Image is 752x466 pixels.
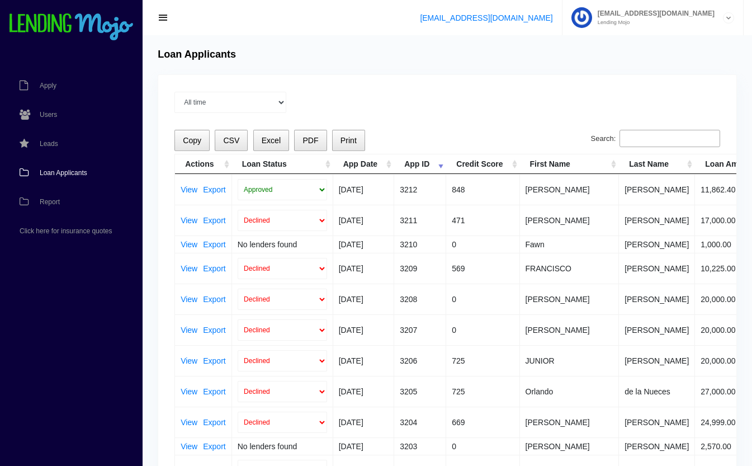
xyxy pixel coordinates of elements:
td: 569 [446,253,519,284]
span: Click here for insurance quotes [20,228,112,234]
span: Apply [40,82,56,89]
td: de la Nueces [619,376,695,407]
th: App ID: activate to sort column ascending [394,154,446,174]
td: [PERSON_NAME] [619,284,695,314]
td: [PERSON_NAME] [619,437,695,455]
th: Last Name: activate to sort column ascending [619,154,695,174]
a: View [181,186,197,194]
td: No lenders found [232,437,333,455]
td: 3205 [394,376,446,407]
td: 0 [446,284,519,314]
a: Export [203,443,225,450]
a: View [181,241,197,248]
span: Loan Applicants [40,170,87,176]
a: Export [203,295,225,303]
td: 0 [446,236,519,253]
a: Export [203,326,225,334]
a: View [181,357,197,365]
td: No lenders found [232,236,333,253]
a: View [181,326,197,334]
a: Export [203,418,225,426]
a: Export [203,186,225,194]
td: JUNIOR [520,345,619,376]
td: [DATE] [333,284,394,314]
td: [PERSON_NAME] [619,314,695,345]
th: Credit Score: activate to sort column ascending [446,154,519,174]
button: CSV [215,130,248,152]
a: View [181,388,197,396]
span: Report [40,199,60,205]
img: Profile image [571,7,592,28]
td: [PERSON_NAME] [520,284,619,314]
td: [DATE] [333,174,394,205]
span: Excel [262,136,281,145]
label: Search: [591,130,720,148]
a: View [181,265,197,272]
a: View [181,418,197,426]
td: [PERSON_NAME] [520,407,619,437]
th: Loan Status: activate to sort column ascending [232,154,333,174]
img: logo-small.png [8,13,134,41]
a: View [181,295,197,303]
span: Copy [183,136,201,145]
input: Search: [619,130,720,148]
button: Excel [253,130,290,152]
a: Export [203,265,225,272]
a: Export [203,357,225,365]
a: Export [203,388,225,396]
a: Export [203,241,225,248]
td: [DATE] [333,407,394,437]
a: [EMAIL_ADDRESS][DOMAIN_NAME] [420,13,552,22]
td: 3209 [394,253,446,284]
td: 3211 [394,205,446,236]
td: [PERSON_NAME] [619,345,695,376]
th: Actions: activate to sort column ascending [175,154,232,174]
td: Orlando [520,376,619,407]
td: [DATE] [333,205,394,236]
td: 3208 [394,284,446,314]
td: 725 [446,376,519,407]
td: [DATE] [333,236,394,253]
td: 669 [446,407,519,437]
td: [DATE] [333,314,394,345]
button: Print [332,130,365,152]
td: [PERSON_NAME] [520,314,619,345]
td: 3210 [394,236,446,253]
td: 3206 [394,345,446,376]
span: Print [340,136,357,145]
td: [PERSON_NAME] [619,407,695,437]
td: [PERSON_NAME] [520,437,619,455]
td: 471 [446,205,519,236]
th: App Date: activate to sort column ascending [333,154,394,174]
span: PDF [302,136,318,145]
td: [DATE] [333,376,394,407]
td: 3203 [394,437,446,455]
small: Lending Mojo [592,20,715,25]
td: 848 [446,174,519,205]
span: Leads [40,140,58,147]
td: [PERSON_NAME] [520,174,619,205]
td: 3212 [394,174,446,205]
a: Export [203,216,225,224]
th: First Name: activate to sort column ascending [520,154,619,174]
td: [PERSON_NAME] [619,174,695,205]
td: [DATE] [333,437,394,455]
button: Copy [174,130,210,152]
td: 0 [446,437,519,455]
a: View [181,443,197,450]
button: PDF [294,130,327,152]
td: [PERSON_NAME] [520,205,619,236]
td: 0 [446,314,519,345]
td: [DATE] [333,345,394,376]
td: [PERSON_NAME] [619,205,695,236]
a: View [181,216,197,224]
td: FRANCISCO [520,253,619,284]
td: [PERSON_NAME] [619,236,695,253]
td: Fawn [520,236,619,253]
span: Users [40,111,57,118]
span: CSV [223,136,239,145]
td: 3207 [394,314,446,345]
td: [PERSON_NAME] [619,253,695,284]
td: 3204 [394,407,446,437]
h4: Loan Applicants [158,49,236,61]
